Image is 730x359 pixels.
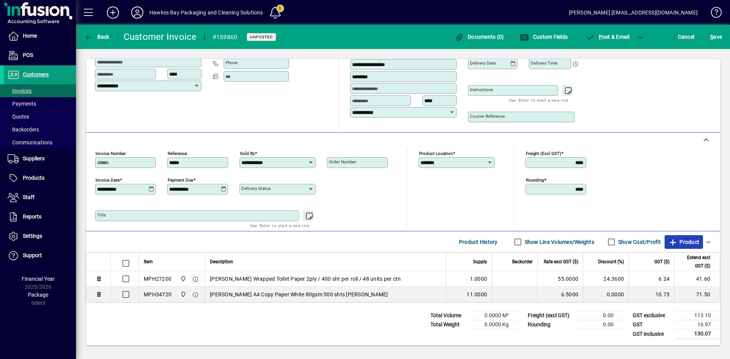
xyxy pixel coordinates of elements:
mat-label: Invoice date [95,177,120,183]
span: Package [28,292,48,298]
span: S [710,34,713,40]
a: POS [4,46,76,65]
button: Profile [125,6,149,19]
td: 130.07 [674,329,720,339]
span: GST ($) [654,258,670,266]
div: [PERSON_NAME] [EMAIL_ADDRESS][DOMAIN_NAME] [569,6,698,19]
td: 0.0000 [583,287,628,302]
span: POS [23,52,33,58]
mat-hint: Use 'Enter' to start a new line [509,96,568,104]
div: Hawkes Bay Packaging and Cleaning Solutions [149,6,263,19]
div: 55.0000 [542,275,578,283]
a: Staff [4,188,76,207]
td: 24.3600 [583,271,628,287]
button: Save [708,30,724,44]
span: Staff [23,194,35,200]
mat-label: Reference [168,151,187,156]
a: Settings [4,227,76,246]
button: Cancel [676,30,697,44]
mat-label: Order number [329,159,356,164]
span: Communications [8,139,52,145]
mat-label: Title [97,212,106,218]
span: Unposted [250,35,273,40]
span: Central [178,275,187,283]
span: Product [668,236,699,248]
td: 10.73 [628,287,674,302]
span: Support [23,252,42,258]
td: 0.0000 Kg [472,320,518,329]
div: 6.5000 [542,291,578,298]
div: MPH27200 [144,275,171,283]
mat-label: Payment due [168,177,193,183]
td: GST inclusive [629,329,674,339]
span: Backorder [512,258,533,266]
span: Customers [23,71,49,77]
span: Discount (%) [598,258,624,266]
span: Custom Fields [520,34,568,40]
td: 0.00 [577,320,623,329]
span: Payments [8,101,36,107]
mat-label: Phone [225,60,238,65]
td: GST [629,320,674,329]
a: Invoices [4,84,76,97]
div: MPH34720 [144,291,171,298]
span: 11.0000 [467,291,487,298]
mat-label: Sold by [240,151,255,156]
app-page-header-button: Back [76,30,118,44]
mat-label: Instructions [470,87,493,92]
td: Total Weight [427,320,472,329]
span: ave [710,31,722,43]
div: #159860 [213,31,238,43]
button: Product History [456,235,501,249]
span: Central [178,290,187,299]
span: Financial Year [22,276,55,282]
mat-label: Freight (excl GST) [526,151,561,156]
td: 6.24 [628,271,674,287]
span: Back [84,34,109,40]
span: P [599,34,602,40]
button: Add [101,6,125,19]
a: Quotes [4,110,76,123]
button: Post & Email [582,30,633,44]
button: Product [665,235,703,249]
td: Total Volume [427,311,472,320]
span: Suppliers [23,155,44,161]
span: Reports [23,214,41,220]
a: Products [4,169,76,188]
mat-hint: Use 'Enter' to start a new line [250,221,309,230]
span: Supply [473,258,487,266]
label: Show Cost/Profit [617,238,661,246]
a: Reports [4,207,76,226]
mat-label: Courier Reference [470,114,505,119]
span: Home [23,33,37,39]
span: Cancel [678,31,695,43]
span: [PERSON_NAME] A4 Copy Paper White 80gsm 500 shts [PERSON_NAME] [210,291,388,298]
span: Product History [459,236,498,248]
div: Customer Invoice [124,31,197,43]
td: GST exclusive [629,311,674,320]
button: Back [82,30,111,44]
span: Settings [23,233,42,239]
a: Payments [4,97,76,110]
td: 16.97 [674,320,720,329]
span: Item [144,258,153,266]
button: Custom Fields [518,30,570,44]
label: Show Line Volumes/Weights [523,238,594,246]
td: 113.10 [674,311,720,320]
td: 41.60 [674,271,720,287]
span: Invoices [8,88,32,94]
span: Products [23,175,44,181]
span: 1.0000 [470,275,487,283]
mat-label: Product location [419,151,453,156]
span: [PERSON_NAME] Wrapped Toilet Paper 2ply / 400 sht per roll / 48 units per ctn [210,275,401,283]
a: Communications [4,136,76,149]
mat-label: Delivery date [470,60,496,66]
mat-label: Rounding [526,177,544,183]
a: Backorders [4,123,76,136]
mat-label: Invoice number [95,151,126,156]
td: 0.0000 M³ [472,311,518,320]
td: 0.00 [577,311,623,320]
a: Support [4,246,76,265]
td: Freight (excl GST) [524,311,577,320]
button: Documents (0) [453,30,506,44]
